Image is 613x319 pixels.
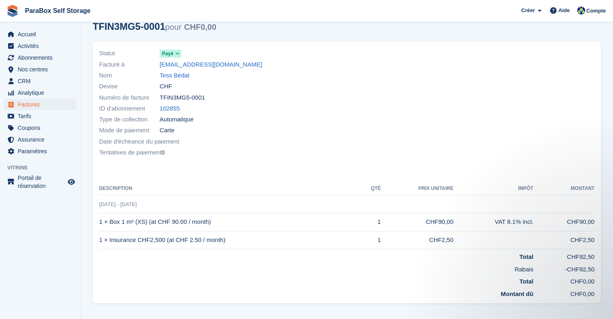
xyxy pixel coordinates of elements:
[93,21,216,32] div: TFIN3MG5-0001
[160,49,181,58] a: Payé
[4,146,76,157] a: menu
[360,182,381,195] th: Qté
[4,134,76,145] a: menu
[99,82,160,91] span: Devise
[4,87,76,98] a: menu
[99,115,160,124] span: Type de collection
[160,93,205,102] span: TFIN3MG5-0001
[533,213,594,231] td: CHF90,00
[558,6,569,15] span: Aide
[360,213,381,231] td: 1
[99,148,161,157] span: Tentatives de paiement
[99,182,360,195] th: Description
[99,71,160,80] span: Nom
[381,231,453,249] td: CHF2,50
[22,4,94,17] a: ParaBox Self Storage
[4,64,76,75] a: menu
[381,213,453,231] td: CHF90,00
[162,50,173,57] span: Payé
[519,253,534,260] strong: Total
[533,262,594,274] td: -CHF92,50
[18,87,66,98] span: Analytique
[4,75,76,87] a: menu
[18,99,66,110] span: Factures
[4,111,76,122] a: menu
[160,115,193,124] span: Automatique
[18,134,66,145] span: Assurance
[18,75,66,87] span: CRM
[99,104,160,113] span: ID d'abonnement
[7,164,80,172] span: Vitrine
[521,6,535,15] span: Créer
[99,49,160,58] span: Statut
[99,213,360,231] td: 1 × Box 1 m² (XS) (at CHF 90.00 / month)
[519,278,534,285] strong: Total
[160,104,180,113] a: 102855
[99,93,160,102] span: Numéro de facture
[99,60,160,69] span: Facturé à
[4,40,76,52] a: menu
[533,286,594,299] td: CHF0,00
[577,6,585,15] img: Tess Bédat
[18,64,66,75] span: Nos centres
[533,182,594,195] th: Montant
[99,137,179,146] span: Date d'échéance du paiement
[18,111,66,122] span: Tarifs
[4,29,76,40] a: menu
[99,201,137,207] span: [DATE] - [DATE]
[99,126,160,135] span: Mode de paiement
[165,23,181,31] span: pour
[99,231,360,249] td: 1 × Insurance CHF2,500 (at CHF 2.50 / month)
[160,82,172,91] span: CHF
[160,71,189,80] a: Tess Bédat
[533,249,594,262] td: CHF92,50
[4,52,76,63] a: menu
[453,217,533,227] div: VAT 8.1% incl.
[18,29,66,40] span: Accueil
[381,182,453,195] th: Prix unitaire
[18,174,66,190] span: Portail de réservation
[99,262,533,274] td: Rabais
[4,99,76,110] a: menu
[161,148,164,157] span: 0
[184,23,216,31] span: CHF0,00
[18,40,66,52] span: Activités
[18,122,66,133] span: Coupons
[160,126,175,135] span: Carte
[586,7,606,15] span: Compte
[533,231,594,249] td: CHF2,50
[360,231,381,249] td: 1
[4,174,76,190] a: menu
[18,146,66,157] span: Paramètres
[501,290,533,297] strong: Montant dû
[453,182,533,195] th: Impôt
[4,122,76,133] a: menu
[66,177,76,187] a: Boutique d'aperçu
[533,274,594,286] td: CHF0,00
[18,52,66,63] span: Abonnements
[160,60,262,69] a: [EMAIL_ADDRESS][DOMAIN_NAME]
[6,5,19,17] img: stora-icon-8386f47178a22dfd0bd8f6a31ec36ba5ce8667c1dd55bd0f319d3a0aa187defe.svg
